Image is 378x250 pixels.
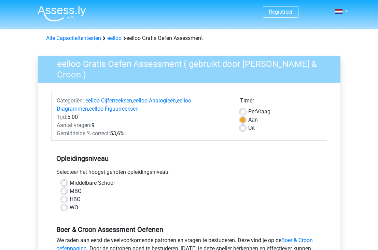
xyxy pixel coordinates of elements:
[52,121,235,129] div: 9
[57,97,84,104] span: Categoriën:
[70,179,115,187] label: Middelbare School
[57,114,67,120] span: Tijd:
[57,122,92,128] span: Aantal vragen:
[52,113,235,121] div: 5:00
[107,35,122,41] a: eelloo
[133,97,176,104] a: eelloo Analogieën
[248,108,256,115] span: Per
[70,204,78,212] label: WO
[89,106,139,112] a: eelloo Figuurreeksen
[85,97,132,104] a: eelloo Cijferreeksen
[57,130,110,137] span: Gemiddelde % correct:
[46,35,101,41] a: Alle Capaciteitentesten
[52,97,235,113] div: , , ,
[51,168,327,179] div: Selecteer het hoogst genoten opleidingsniveau.
[43,34,335,42] div: eelloo Gratis Oefen Assessment
[248,124,255,132] label: Uit
[70,187,82,195] label: MBO
[38,5,86,22] img: Assessly
[57,97,191,112] a: eelloo Diagrammen
[70,195,81,204] label: HBO
[49,56,335,80] h3: eelloo Gratis Oefen Assessment ( gebruikt door [PERSON_NAME] & Croon )
[56,152,322,165] h5: Opleidingsniveau
[248,116,258,124] label: Aan
[248,108,270,116] label: Vraag
[240,97,322,108] div: Timer
[56,225,322,234] h5: Boer & Croon Assessment Oefenen
[269,9,293,15] a: Registreer
[52,129,235,138] div: 53,6%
